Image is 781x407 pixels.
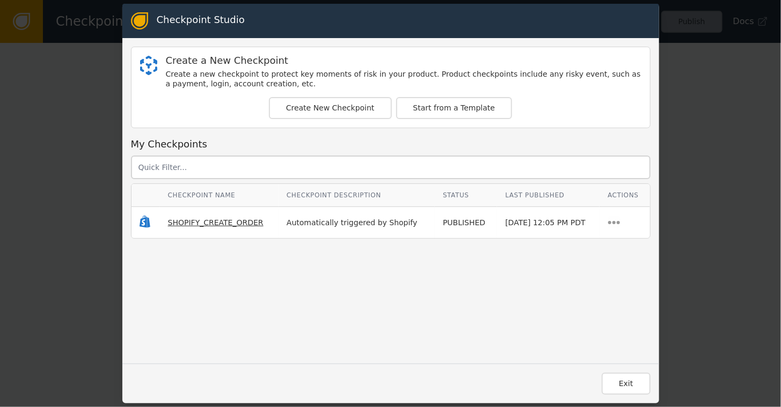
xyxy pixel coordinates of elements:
[600,184,649,207] th: Actions
[166,56,641,65] div: Create a New Checkpoint
[160,184,279,207] th: Checkpoint Name
[497,184,600,207] th: Last Published
[131,156,651,179] input: Quick Filter...
[168,218,264,227] span: SHOPIFY_CREATE_ORDER
[396,97,513,119] button: Start from a Template
[269,97,392,119] button: Create New Checkpoint
[279,184,435,207] th: Checkpoint Description
[131,137,651,151] div: My Checkpoints
[435,184,497,207] th: Status
[287,218,418,227] span: Automatically triggered by Shopify
[505,217,592,228] div: [DATE] 12:05 PM PDT
[602,373,651,395] button: Exit
[166,70,641,88] div: Create a new checkpoint to protect key moments of risk in your product. Product checkpoints inclu...
[157,12,245,29] div: Checkpoint Studio
[443,217,489,228] div: PUBLISHED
